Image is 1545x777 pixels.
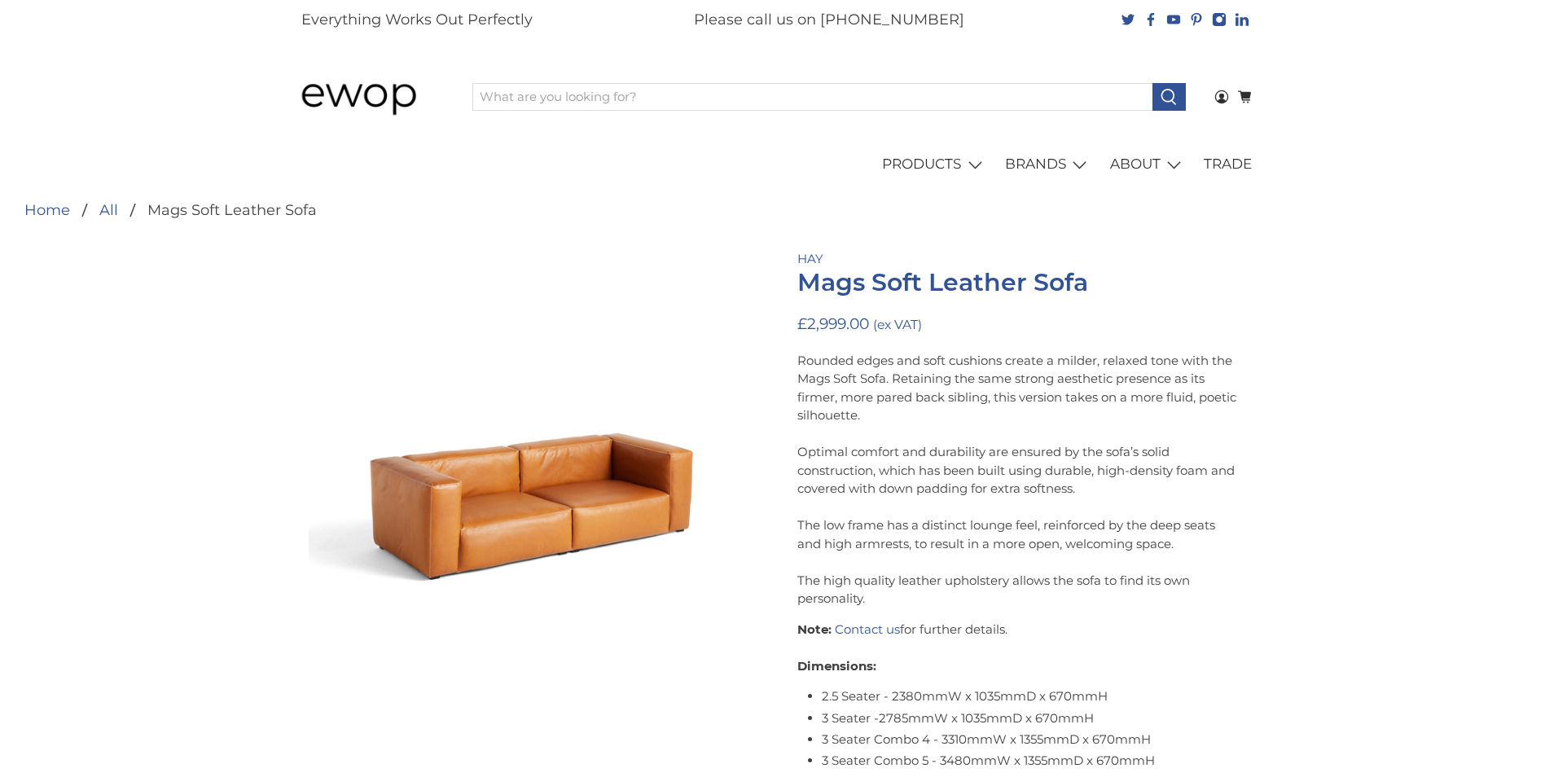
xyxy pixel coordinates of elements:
[118,203,317,217] li: Mags Soft Leather Sofa
[309,250,748,690] a: HAY Office Mags Soft Leather Sofa
[24,203,70,217] a: Home
[900,621,1007,637] span: for further details.
[694,9,964,31] p: Please call us on [PHONE_NUMBER]
[1100,142,1195,187] a: ABOUT
[822,752,1237,770] li: 3 Seater Combo 5 - 3480mmW x 1355mmD x 670mmH
[797,621,832,637] strong: Note:
[301,9,533,31] p: Everything Works Out Perfectly
[797,251,823,266] a: HAY
[879,710,1094,726] span: 2785mmW x 1035mmD x 670mmH
[873,317,922,332] small: (ex VAT)
[822,709,1237,728] li: 3 Seater -
[996,142,1101,187] a: BRANDS
[797,352,1237,608] p: Rounded edges and soft cushions create a milder, relaxed tone with the Mags Soft Sofa. Retaining ...
[797,269,1237,296] h1: Mags Soft Leather Sofa
[1195,142,1262,187] a: TRADE
[873,142,996,187] a: PRODUCTS
[284,142,1262,187] nav: main navigation
[99,203,118,217] a: All
[472,83,1153,111] input: What are you looking for?
[797,658,876,674] strong: Dimensions:
[24,203,317,217] nav: breadcrumbs
[797,314,869,333] span: £2,999.00
[822,731,1237,749] li: 3 Seater Combo 4 - 3310mmW x 1355mmD x 670mmH
[835,621,900,637] a: Contact us
[822,687,1237,706] li: 2.5 Seater - 2380mmW x 1035mmD x 670mmH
